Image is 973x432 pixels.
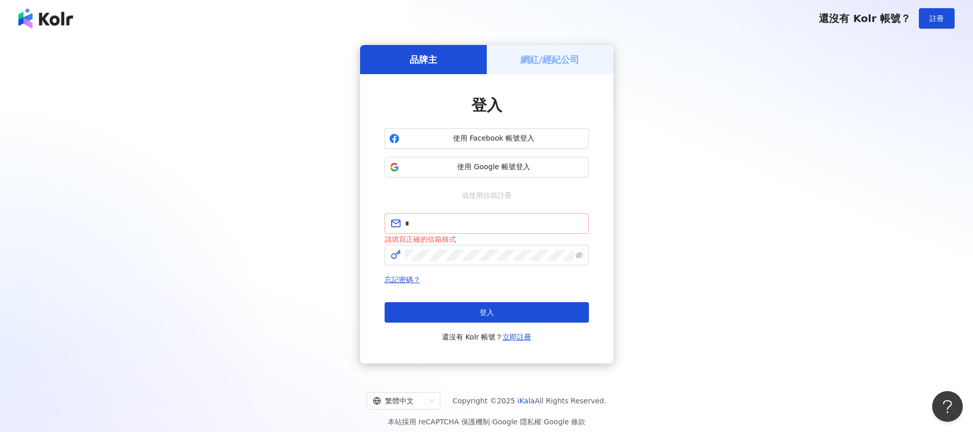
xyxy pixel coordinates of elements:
img: logo [18,8,73,29]
div: 請填寫正確的信箱格式 [385,234,589,245]
div: 繁體中文 [373,393,425,409]
a: Google 隱私權 [492,418,541,426]
a: 忘記密碼？ [385,276,420,284]
span: | [490,418,492,426]
span: 還沒有 Kolr 帳號？ [819,12,911,25]
a: iKala [517,397,535,405]
button: 註冊 [919,8,955,29]
h5: 網紅/經紀公司 [520,53,579,66]
span: 登入 [471,96,502,114]
span: 使用 Google 帳號登入 [404,162,584,172]
span: | [541,418,544,426]
button: 使用 Facebook 帳號登入 [385,128,589,149]
span: 使用 Facebook 帳號登入 [404,133,584,144]
span: 還沒有 Kolr 帳號？ [442,331,532,343]
a: 立即註冊 [503,333,531,341]
span: eye-invisible [576,252,583,259]
button: 登入 [385,302,589,323]
h5: 品牌主 [410,53,437,66]
span: 本站採用 reCAPTCHA 保護機制 [388,416,585,428]
span: 登入 [480,308,494,316]
a: Google 條款 [543,418,585,426]
span: 或使用信箱註冊 [455,190,519,201]
span: 註冊 [930,14,944,22]
iframe: Help Scout Beacon - Open [932,391,963,422]
span: Copyright © 2025 All Rights Reserved. [453,395,606,407]
button: 使用 Google 帳號登入 [385,157,589,177]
